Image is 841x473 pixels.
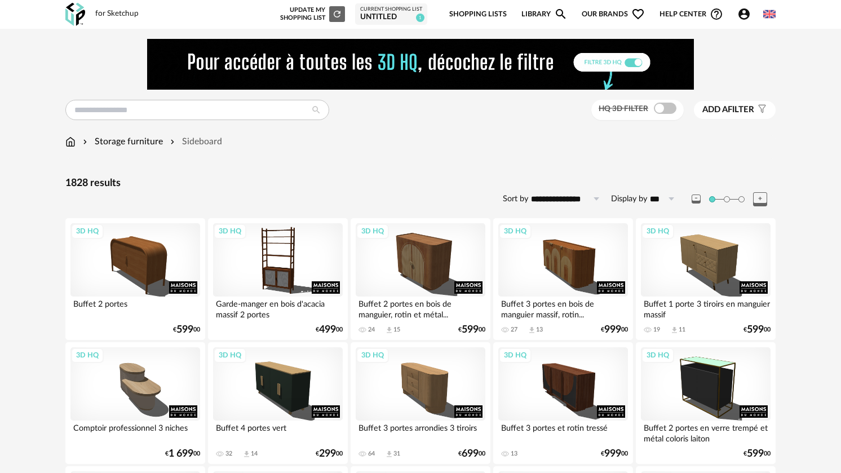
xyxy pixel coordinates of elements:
div: Buffet 4 portes vert [213,421,343,443]
a: 3D HQ Buffet 2 portes €59900 [65,218,205,340]
span: Heart Outline icon [631,7,645,21]
span: 599 [747,326,764,334]
img: svg+xml;base64,PHN2ZyB3aWR0aD0iMTYiIGhlaWdodD0iMTciIHZpZXdCb3g9IjAgMCAxNiAxNyIgZmlsbD0ibm9uZSIgeG... [65,135,76,148]
a: 3D HQ Buffet 1 porte 3 tiroirs en manguier massif 19 Download icon 11 €59900 [636,218,776,340]
div: Current Shopping List [360,6,422,13]
span: 299 [319,450,336,458]
div: Buffet 3 portes en bois de manguier massif, rotin... [498,297,628,319]
span: Filter icon [754,104,767,116]
span: 599 [176,326,193,334]
div: 3D HQ [499,348,532,363]
div: € 00 [458,450,485,458]
div: 3D HQ [71,224,104,238]
div: Buffet 3 portes arrondies 3 tiroirs [356,421,485,443]
div: € 00 [458,326,485,334]
div: € 00 [743,326,771,334]
div: 3D HQ [214,224,246,238]
span: Account Circle icon [737,7,751,21]
a: 3D HQ Garde-manger en bois d'acacia massif 2 portes €49900 [208,218,348,340]
div: € 00 [165,450,200,458]
div: Buffet 3 portes et rotin tressé [498,421,628,443]
div: 13 [511,450,517,458]
img: FILTRE%20HQ%20NEW_V1%20(4).gif [147,39,694,90]
div: Buffet 1 porte 3 tiroirs en manguier massif [641,297,771,319]
span: 1 699 [169,450,193,458]
span: Help centerHelp Circle Outline icon [659,7,723,21]
div: Storage furniture [81,135,163,148]
div: € 00 [316,326,343,334]
div: 27 [511,326,517,334]
div: Comptoir professionnel 3 niches [70,421,200,443]
span: Download icon [385,326,393,334]
div: € 00 [601,326,628,334]
div: € 00 [173,326,200,334]
span: Our brands [582,1,645,28]
div: 15 [393,326,400,334]
span: 499 [319,326,336,334]
a: 3D HQ Buffet 2 portes en bois de manguier, rotin et métal... 24 Download icon 15 €59900 [351,218,490,340]
span: Download icon [385,450,393,458]
a: 3D HQ Buffet 3 portes arrondies 3 tiroirs 64 Download icon 31 €69900 [351,342,490,464]
div: 19 [653,326,660,334]
img: us [763,8,776,20]
a: LibraryMagnify icon [521,1,568,28]
span: HQ 3D filter [599,105,648,113]
div: 3D HQ [214,348,246,363]
a: 3D HQ Buffet 3 portes en bois de manguier massif, rotin... 27 Download icon 13 €99900 [493,218,633,340]
a: Shopping Lists [449,1,507,28]
a: 3D HQ Buffet 2 portes en verre trempé et métal coloris laiton €59900 [636,342,776,464]
span: Account Circle icon [737,7,756,21]
span: filter [702,104,754,116]
span: Download icon [242,450,251,458]
span: 699 [462,450,479,458]
a: 3D HQ Buffet 3 portes et rotin tressé 13 €99900 [493,342,633,464]
a: 3D HQ Comptoir professionnel 3 niches €1 69900 [65,342,205,464]
div: 14 [251,450,258,458]
div: 3D HQ [641,348,674,363]
div: for Sketchup [95,9,139,19]
a: 3D HQ Buffet 4 portes vert 32 Download icon 14 €29900 [208,342,348,464]
span: 1 [416,14,424,22]
div: 13 [536,326,543,334]
div: Untitled [360,12,422,23]
div: 3D HQ [356,224,389,238]
span: 599 [747,450,764,458]
div: Buffet 2 portes en verre trempé et métal coloris laiton [641,421,771,443]
div: 11 [679,326,685,334]
span: Add a [702,105,728,114]
div: 3D HQ [499,224,532,238]
span: Help Circle Outline icon [710,7,723,21]
div: Garde-manger en bois d'acacia massif 2 portes [213,297,343,319]
div: 1828 results [65,177,776,190]
div: Buffet 2 portes en bois de manguier, rotin et métal... [356,297,485,319]
span: Download icon [528,326,536,334]
span: 599 [462,326,479,334]
a: Current Shopping List Untitled 1 [360,6,422,23]
div: € 00 [601,450,628,458]
img: OXP [65,3,85,26]
div: 31 [393,450,400,458]
div: Update my Shopping List [264,6,345,22]
div: 24 [368,326,375,334]
div: € 00 [743,450,771,458]
div: 3D HQ [356,348,389,363]
span: Magnify icon [554,7,568,21]
span: 999 [604,326,621,334]
label: Sort by [503,194,528,205]
img: svg+xml;base64,PHN2ZyB3aWR0aD0iMTYiIGhlaWdodD0iMTYiIHZpZXdCb3g9IjAgMCAxNiAxNiIgZmlsbD0ibm9uZSIgeG... [81,135,90,148]
label: Display by [611,194,647,205]
div: € 00 [316,450,343,458]
div: 3D HQ [641,224,674,238]
div: 3D HQ [71,348,104,363]
div: 32 [225,450,232,458]
span: Download icon [670,326,679,334]
div: Buffet 2 portes [70,297,200,319]
span: 999 [604,450,621,458]
div: 64 [368,450,375,458]
span: Refresh icon [332,11,342,17]
button: Add afilter Filter icon [694,101,776,119]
